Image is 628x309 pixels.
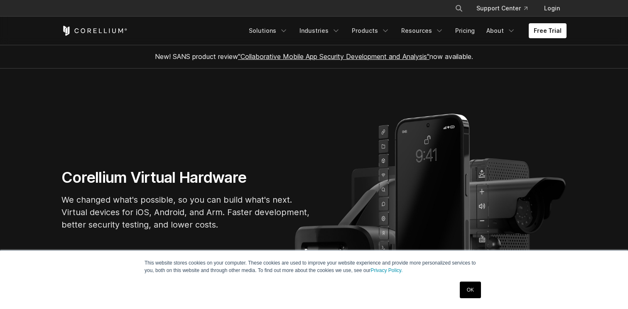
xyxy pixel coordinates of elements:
[537,1,567,16] a: Login
[61,168,311,187] h1: Corellium Virtual Hardware
[244,23,567,38] div: Navigation Menu
[61,26,128,36] a: Corellium Home
[470,1,534,16] a: Support Center
[155,52,473,61] span: New! SANS product review now available.
[238,52,429,61] a: "Collaborative Mobile App Security Development and Analysis"
[451,1,466,16] button: Search
[481,23,520,38] a: About
[445,1,567,16] div: Navigation Menu
[396,23,449,38] a: Resources
[244,23,293,38] a: Solutions
[294,23,345,38] a: Industries
[460,282,481,298] a: OK
[145,259,483,274] p: This website stores cookies on your computer. These cookies are used to improve your website expe...
[450,23,480,38] a: Pricing
[529,23,567,38] a: Free Trial
[370,267,402,273] a: Privacy Policy.
[347,23,395,38] a: Products
[61,194,311,231] p: We changed what's possible, so you can build what's next. Virtual devices for iOS, Android, and A...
